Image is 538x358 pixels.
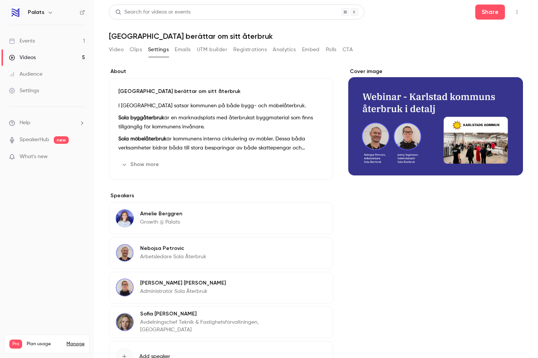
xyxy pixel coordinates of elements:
button: Top Bar Actions [511,6,523,18]
button: UTM builder [197,44,227,56]
a: SpeakerHub [20,136,49,144]
button: Emails [175,44,190,56]
div: Videos [9,54,36,61]
strong: Sola möbelåterbruk [118,136,166,142]
label: Cover image [348,68,523,75]
strong: Sola byggåterbruk [118,115,164,120]
h6: Palats [28,9,44,16]
span: Help [20,119,30,127]
button: CTA [343,44,353,56]
div: Jenny Segolsson[PERSON_NAME] [PERSON_NAME]Administratör Sola Återbruk [109,272,333,303]
div: Audience [9,70,42,78]
button: Analytics [273,44,296,56]
div: Events [9,37,35,45]
img: Jenny Segolsson [116,279,134,297]
img: Palats [9,6,21,18]
button: Embed [302,44,320,56]
p: Administratör Sola Återbruk [140,288,226,295]
p: Growth @ Palats [140,218,182,226]
div: Nebojsa PetrovicNebojsa PetrovicArbetsledare Sola Återbruk [109,237,333,269]
div: Sofia FalkSofia [PERSON_NAME]Avdelningschef Teknik & Fastighetsförvaltningen, [GEOGRAPHIC_DATA] [109,306,333,338]
div: Amelie BerggrenAmelie BerggrenGrowth @ Palats [109,203,333,234]
p: Nebojsa Petrovic [140,245,206,252]
p: [GEOGRAPHIC_DATA] berättar om sitt återbruk [118,88,324,95]
iframe: Noticeable Trigger [76,154,85,160]
div: Search for videos or events [115,8,190,16]
h1: [GEOGRAPHIC_DATA] berättar om sitt återbruk [109,32,523,41]
button: Registrations [233,44,267,56]
button: Clips [130,44,142,56]
section: Cover image [348,68,523,175]
img: Sofia Falk [116,313,134,331]
span: Pro [9,340,22,349]
label: Speakers [109,192,333,200]
img: Amelie Berggren [116,209,134,227]
li: help-dropdown-opener [9,119,85,127]
span: Plan usage [27,341,62,347]
div: Settings [9,87,39,94]
p: är en marknadsplats med återbrukat byggmaterial som finns tillgänglig för kommunens invånare. [118,113,324,131]
label: About [109,68,333,75]
button: Settings [148,44,169,56]
button: Share [475,5,505,20]
span: new [54,136,69,144]
p: Arbetsledare Sola Återbruk [140,253,206,261]
button: Video [109,44,124,56]
p: Sofia [PERSON_NAME] [140,310,284,318]
span: What's new [20,153,48,161]
a: Manage [66,341,85,347]
button: Show more [118,158,163,171]
p: [PERSON_NAME] [PERSON_NAME] [140,279,226,287]
p: är kommunens interna cirkulering av möbler. Dessa båda verksamheter bidrar båda till stora bespar... [118,134,324,152]
p: Amelie Berggren [140,210,182,218]
p: Avdelningschef Teknik & Fastighetsförvaltningen, [GEOGRAPHIC_DATA] [140,318,284,334]
button: Polls [326,44,337,56]
img: Nebojsa Petrovic [116,244,134,262]
p: I [GEOGRAPHIC_DATA] satsar kommunen på både bygg- och möbelåterbruk. [118,101,324,110]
